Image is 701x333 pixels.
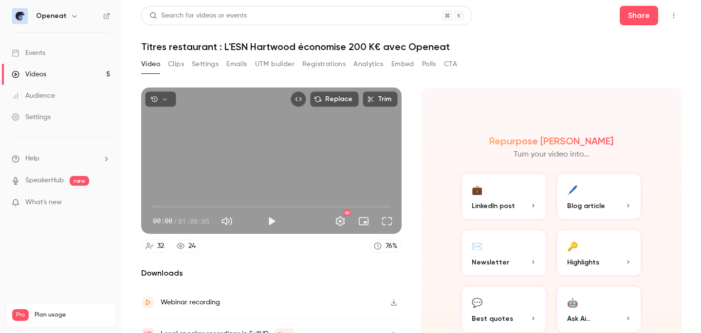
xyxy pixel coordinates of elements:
div: Videos [12,70,46,79]
a: 32 [141,240,168,253]
span: Highlights [567,257,599,267]
div: Audience [12,91,55,101]
button: Analytics [353,56,384,72]
div: Settings [12,112,51,122]
button: 🔑Highlights [555,228,643,277]
div: 76 % [386,241,397,251]
span: Ask Ai... [567,314,590,324]
a: SpeakerHub [25,175,64,186]
div: 24 [188,241,196,251]
span: / [173,216,177,226]
div: HD [344,210,350,216]
button: ✉️Newsletter [460,228,548,277]
div: 💬 [472,295,482,310]
button: Settings [331,211,350,231]
button: Settings [192,56,219,72]
span: Newsletter [472,257,509,267]
div: ✉️ [472,238,482,253]
img: Openeat [12,8,28,24]
button: UTM builder [255,56,295,72]
button: Trim [363,91,398,107]
h2: Downloads [141,267,402,279]
p: Turn your video into... [514,149,590,160]
div: 00:00 [153,216,209,226]
h1: Titres restaurant : L'ESN Hartwood économise 200 K€ avec Openeat [141,41,682,53]
a: 76% [369,240,402,253]
button: Share [620,6,658,25]
button: Mute [217,211,237,231]
button: CTA [444,56,457,72]
h6: Openeat [36,11,67,21]
span: Best quotes [472,314,513,324]
button: Embed [391,56,414,72]
button: Embed video [291,91,306,107]
button: Video [141,56,160,72]
button: Top Bar Actions [666,8,682,23]
span: Pro [12,309,29,321]
div: 🔑 [567,238,578,253]
button: Full screen [377,211,397,231]
button: Turn on miniplayer [354,211,373,231]
button: Emails [226,56,247,72]
span: Blog article [567,201,605,211]
span: new [70,176,89,186]
button: Play [262,211,281,231]
span: 00:00 [153,216,172,226]
button: Replace [310,91,359,107]
div: 🖊️ [567,182,578,197]
button: Clips [168,56,184,72]
li: help-dropdown-opener [12,154,110,164]
button: 💼LinkedIn post [460,172,548,221]
span: Help [25,154,39,164]
span: What's new [25,197,62,208]
div: Search for videos or events [149,11,247,21]
div: 32 [157,241,164,251]
span: LinkedIn post [472,201,515,211]
div: 💼 [472,182,482,197]
span: Plan usage [35,311,110,319]
h2: Repurpose [PERSON_NAME] [489,135,613,147]
div: Events [12,48,45,58]
iframe: Noticeable Trigger [98,198,110,207]
span: 01:00:05 [178,216,209,226]
button: Polls [422,56,436,72]
div: Webinar recording [161,297,220,308]
div: 🤖 [567,295,578,310]
button: 🖊️Blog article [555,172,643,221]
a: 24 [172,240,200,253]
button: Registrations [302,56,346,72]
